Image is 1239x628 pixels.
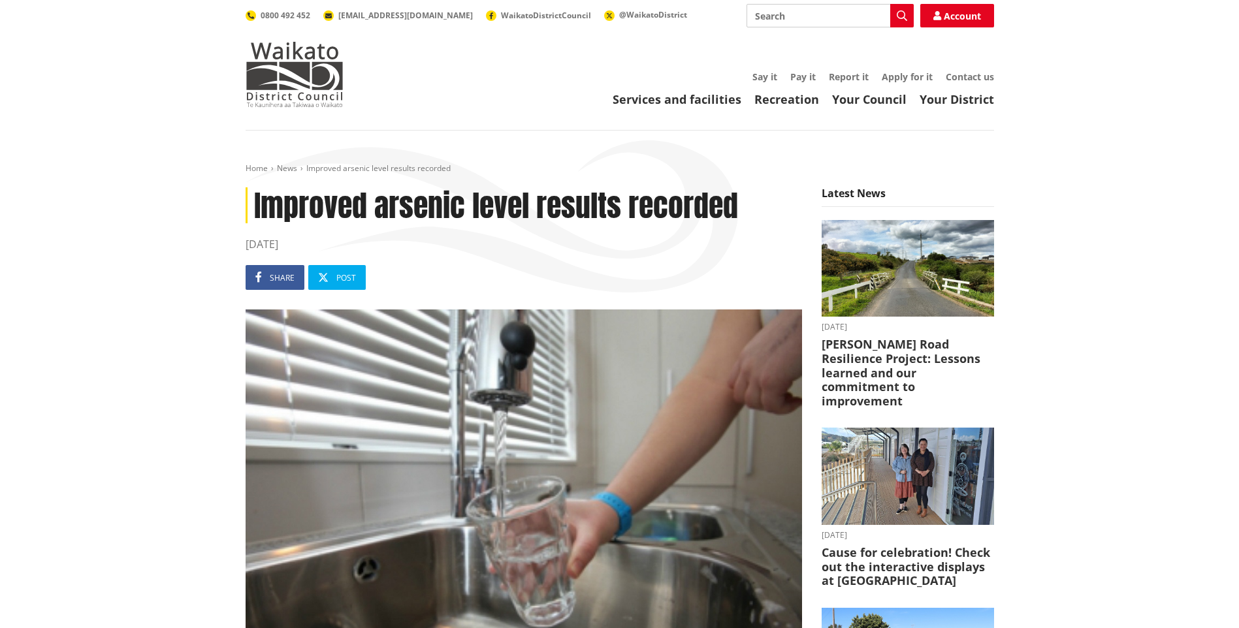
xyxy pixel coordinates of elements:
a: Your Council [832,91,907,107]
a: News [277,163,297,174]
span: Improved arsenic level results recorded [306,163,451,174]
span: 0800 492 452 [261,10,310,21]
a: Apply for it [882,71,933,83]
a: Account [920,4,994,27]
span: WaikatoDistrictCouncil [501,10,591,21]
h3: Cause for celebration! Check out the interactive displays at [GEOGRAPHIC_DATA] [822,546,994,588]
span: @WaikatoDistrict [619,9,687,20]
a: Your District [920,91,994,107]
a: [EMAIL_ADDRESS][DOMAIN_NAME] [323,10,473,21]
time: [DATE] [246,236,802,252]
a: WaikatoDistrictCouncil [486,10,591,21]
a: Home [246,163,268,174]
img: PR-21222 Huia Road Relience Munro Road Bridge [822,220,994,317]
a: @WaikatoDistrict [604,9,687,20]
a: Recreation [754,91,819,107]
span: [EMAIL_ADDRESS][DOMAIN_NAME] [338,10,473,21]
a: 0800 492 452 [246,10,310,21]
a: Say it [752,71,777,83]
nav: breadcrumb [246,163,994,174]
time: [DATE] [822,323,994,331]
span: Share [270,272,295,283]
a: Pay it [790,71,816,83]
h3: [PERSON_NAME] Road Resilience Project: Lessons learned and our commitment to improvement [822,338,994,408]
img: Huntly Museum - Debra Kane and Kristy Wilson [822,428,994,525]
h5: Latest News [822,187,994,207]
a: Post [308,265,366,290]
a: Services and facilities [613,91,741,107]
time: [DATE] [822,531,994,539]
a: Share [246,265,304,290]
a: [DATE] [PERSON_NAME] Road Resilience Project: Lessons learned and our commitment to improvement [822,220,994,408]
h1: Improved arsenic level results recorded [246,187,802,223]
a: Report it [829,71,869,83]
img: Waikato District Council - Te Kaunihera aa Takiwaa o Waikato [246,42,344,107]
a: [DATE] Cause for celebration! Check out the interactive displays at [GEOGRAPHIC_DATA] [822,428,994,588]
a: Contact us [946,71,994,83]
input: Search input [747,4,914,27]
span: Post [336,272,356,283]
